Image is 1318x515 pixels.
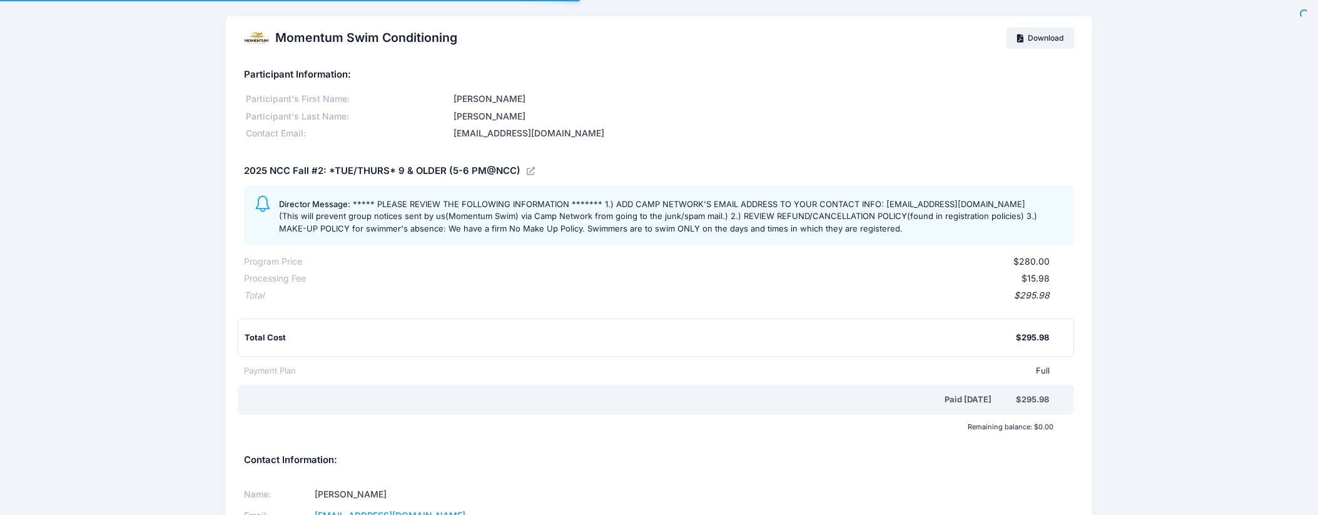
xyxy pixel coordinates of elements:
h2: Momentum Swim Conditioning [275,31,457,45]
h5: Participant Information: [244,69,1074,81]
a: View Registration Details [527,165,537,176]
div: [PERSON_NAME] [452,93,1074,106]
h5: Contact Information: [244,455,1074,466]
div: [EMAIL_ADDRESS][DOMAIN_NAME] [452,127,1074,140]
div: Full [296,365,1050,377]
div: Total [244,289,264,302]
div: Participant's Last Name: [244,110,452,123]
div: $295.98 [1016,332,1049,344]
td: [PERSON_NAME] [310,484,642,506]
div: Payment Plan [244,365,296,377]
div: $295.98 [264,289,1050,302]
div: Remaining balance: $0.00 [238,423,1060,431]
div: Contact Email: [244,127,452,140]
h5: 2025 NCC Fall #2: *TUE/THURS* 9 & OLDER (5-6 PM@NCC) [244,166,520,177]
div: Participant's First Name: [244,93,452,106]
a: Download [1006,28,1074,49]
div: Total Cost [245,332,1016,344]
div: $15.98 [306,272,1050,285]
td: Name: [244,484,310,506]
div: Paid [DATE] [246,394,1016,406]
span: $280.00 [1013,256,1050,267]
div: $295.98 [1016,394,1049,406]
div: [PERSON_NAME] [452,110,1074,123]
div: Processing Fee [244,272,306,285]
span: ***** PLEASE REVIEW THE FOLLOWING INFORMATION ******* 1.) ADD CAMP NETWORK'S EMAIL ADDRESS TO YOU... [279,199,1037,233]
span: Director Message: [279,199,350,209]
div: Program Price [244,255,302,268]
